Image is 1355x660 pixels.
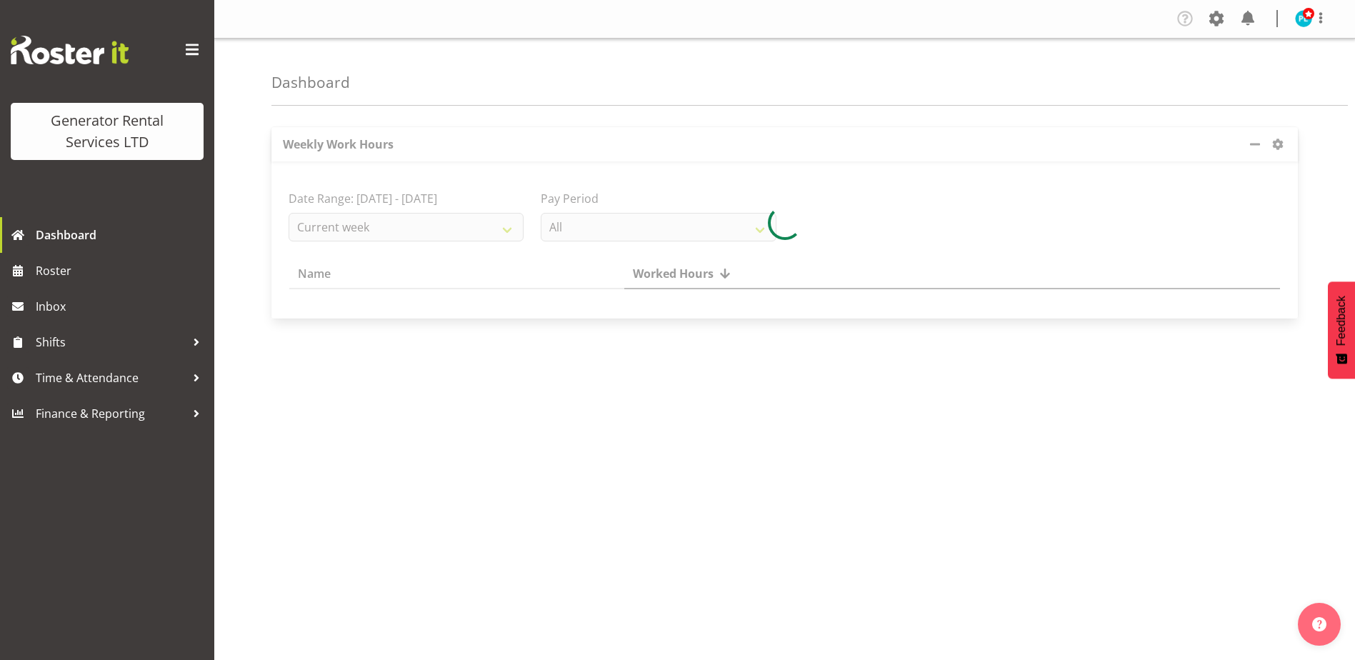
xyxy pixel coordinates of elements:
button: Feedback - Show survey [1328,281,1355,379]
span: Dashboard [36,224,207,246]
span: Shifts [36,331,186,353]
span: Feedback [1335,296,1348,346]
img: Rosterit website logo [11,36,129,64]
img: help-xxl-2.png [1312,617,1326,631]
div: Generator Rental Services LTD [25,110,189,153]
img: payrol-lady11294.jpg [1295,10,1312,27]
span: Time & Attendance [36,367,186,389]
span: Inbox [36,296,207,317]
span: Roster [36,260,207,281]
h4: Dashboard [271,74,350,91]
span: Finance & Reporting [36,403,186,424]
